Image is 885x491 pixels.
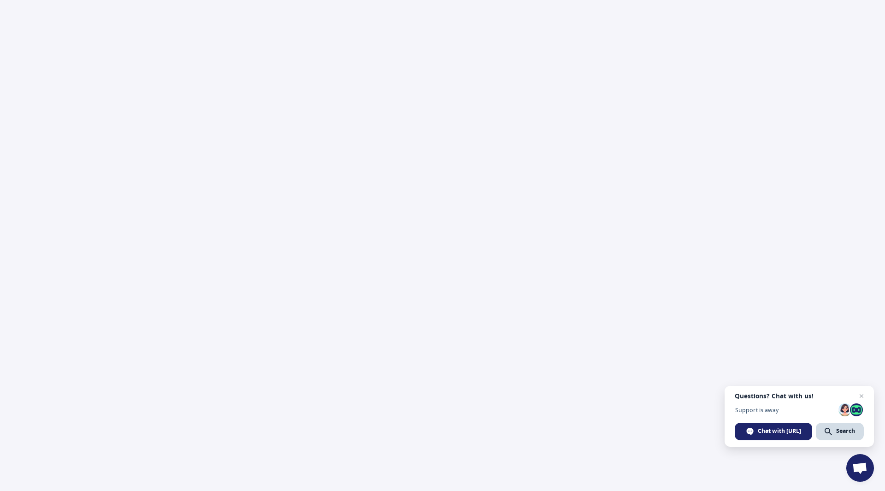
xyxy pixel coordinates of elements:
a: Open chat [846,454,874,482]
span: Search [836,427,855,435]
span: Support is away [735,407,835,414]
span: Chat with [URL] [758,427,801,435]
span: Search [816,423,864,440]
span: Chat with [URL] [735,423,812,440]
span: Questions? Chat with us! [735,392,864,400]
